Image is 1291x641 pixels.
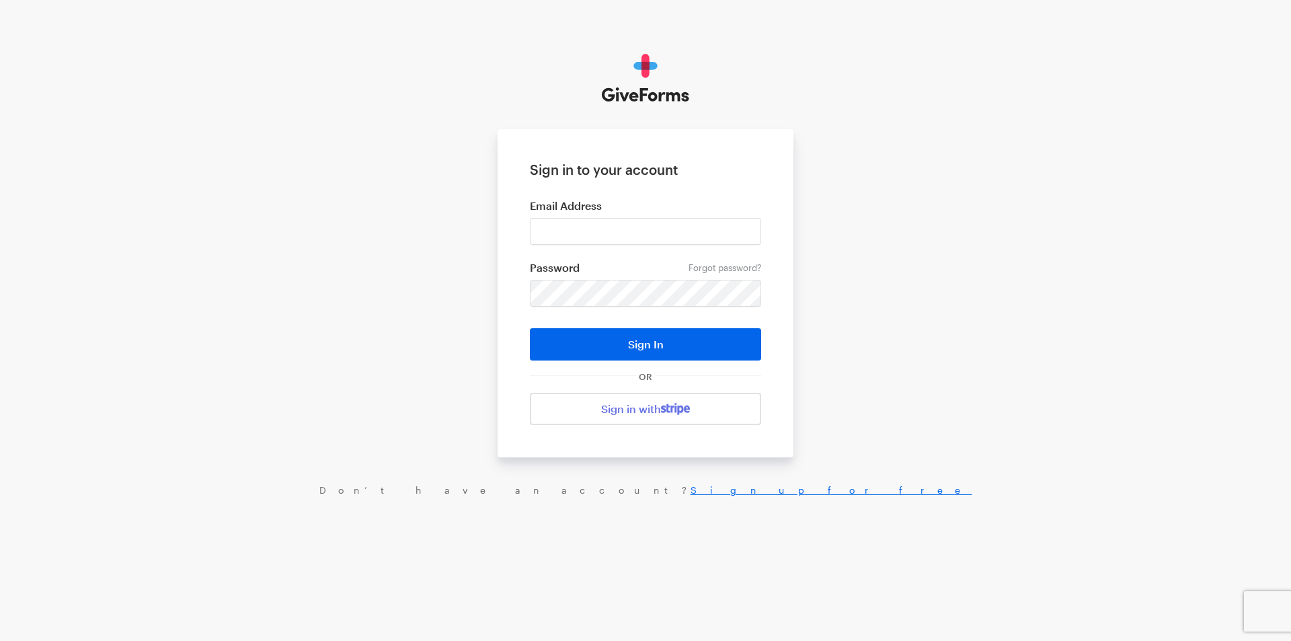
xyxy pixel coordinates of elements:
a: Forgot password? [689,262,761,273]
img: stripe-07469f1003232ad58a8838275b02f7af1ac9ba95304e10fa954b414cd571f63b.svg [661,403,690,415]
label: Password [530,261,761,274]
div: Don’t have an account? [13,484,1278,496]
a: Sign in with [530,393,761,425]
button: Sign In [530,328,761,361]
span: OR [636,371,655,382]
label: Email Address [530,199,761,213]
a: Sign up for free [691,484,972,496]
h1: Sign in to your account [530,161,761,178]
img: GiveForms [602,54,690,102]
